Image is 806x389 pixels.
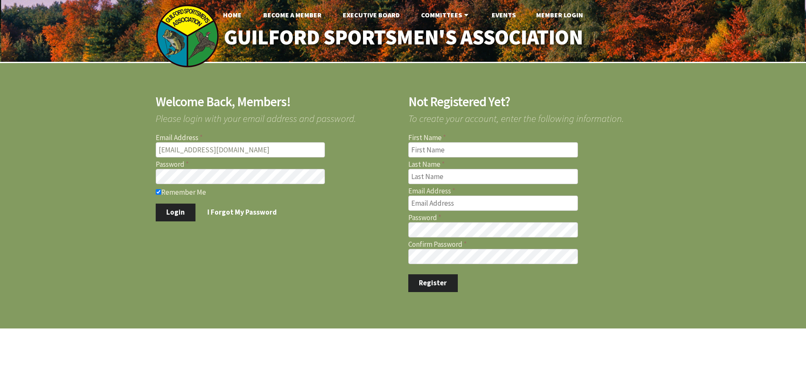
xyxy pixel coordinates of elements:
[408,161,651,168] label: Last Name
[336,6,407,23] a: Executive Board
[408,142,578,157] input: First Name
[156,108,398,123] span: Please login with your email address and password.
[485,6,523,23] a: Events
[256,6,328,23] a: Become A Member
[408,196,578,211] input: Email Address
[408,95,651,108] h2: Not Registered Yet?
[156,204,196,221] button: Login
[408,274,458,292] button: Register
[156,142,325,157] input: Email Address
[156,95,398,108] h2: Welcome Back, Members!
[408,188,651,195] label: Email Address
[197,204,288,221] a: I Forgot My Password
[156,188,398,196] label: Remember Me
[216,6,248,23] a: Home
[408,108,651,123] span: To create your account, enter the following information.
[408,241,651,248] label: Confirm Password
[156,161,398,168] label: Password
[156,4,219,68] img: logo_sm.png
[408,214,651,221] label: Password
[156,189,161,195] input: Remember Me
[408,134,651,141] label: First Name
[156,134,398,141] label: Email Address
[206,19,600,55] a: Guilford Sportsmen's Association
[414,6,477,23] a: Committees
[529,6,590,23] a: Member Login
[408,169,578,184] input: Last Name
